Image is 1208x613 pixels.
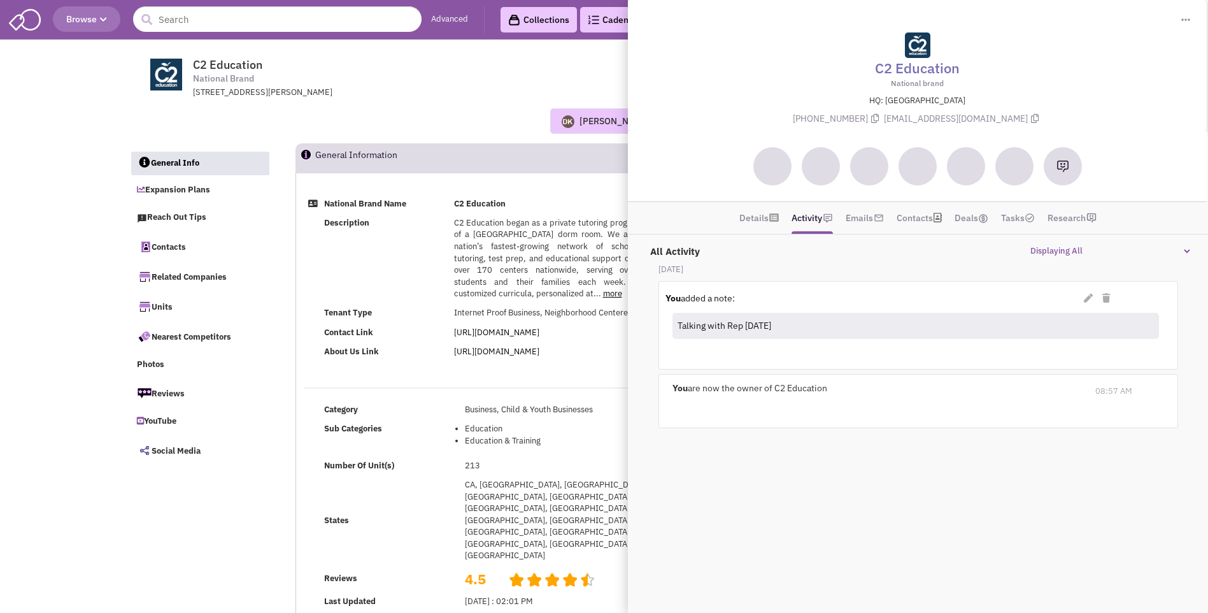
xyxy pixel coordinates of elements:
[643,78,1192,89] p: National brand
[193,87,525,99] div: [STREET_ADDRESS][PERSON_NAME]
[131,293,269,320] a: Units
[665,292,681,304] strong: You
[131,263,269,290] a: Related Companies
[315,144,397,172] h2: General Information
[454,346,539,357] a: [URL][DOMAIN_NAME]
[1001,208,1035,227] a: Tasks
[874,213,884,223] img: icon-email-active-16.png
[131,353,269,377] a: Photos
[131,178,269,203] a: Expansion Plans
[658,264,683,275] b: [DATE]
[324,404,358,415] b: Category
[672,315,1153,337] div: Talking with Rep [DATE]
[667,411,680,424] img: face-smile.png
[465,423,671,435] li: Education
[1056,160,1069,173] img: Request research
[643,95,1192,107] p: HQ: [GEOGRAPHIC_DATA]
[461,456,675,475] td: 213
[501,7,577,32] a: Collections
[792,208,822,227] a: Activity
[324,460,394,471] b: Number Of Unit(s)
[193,72,254,85] span: National Brand
[131,437,269,464] a: Social Media
[665,292,735,305] label: added a note:
[131,152,270,176] a: General Info
[875,58,960,78] a: C2 Education
[1025,213,1035,223] img: TaskCount.png
[324,198,406,209] b: National Brand Name
[193,57,262,72] span: C2 Education
[454,217,671,299] span: C2 Education began as a private tutoring program run out of a [GEOGRAPHIC_DATA] dorm room. We are...
[793,113,884,124] span: [PHONE_NUMBER]
[131,410,269,434] a: YouTube
[683,353,696,366] img: mdi_comment-add-outline.png
[465,435,671,447] li: Education & Training
[431,13,468,25] a: Advanced
[1084,294,1093,303] i: Edit Note
[508,14,520,26] img: icon-collection-lavender-black.svg
[461,475,675,566] td: CA, [GEOGRAPHIC_DATA], [GEOGRAPHIC_DATA], [GEOGRAPHIC_DATA], [GEOGRAPHIC_DATA], MD, [GEOGRAPHIC_D...
[465,570,499,576] h2: 4.5
[739,208,769,227] a: Details
[1086,213,1097,223] img: research-icon.png
[454,327,539,338] a: [URL][DOMAIN_NAME]
[884,113,1042,124] span: [EMAIL_ADDRESS][DOMAIN_NAME]
[9,6,41,31] img: SmartAdmin
[324,346,379,357] b: About Us Link
[450,304,675,323] td: Internet Proof Business, Neighborhood Centered Retail
[131,380,269,407] a: Reviews
[863,161,874,171] img: Reachout
[960,160,972,173] img: Create a deal
[461,400,675,419] td: Business, Child & Youth Businesses
[133,6,422,32] input: Search
[823,213,833,223] img: icon-note.png
[603,288,622,299] a: more
[66,13,107,25] span: Browse
[899,147,937,185] button: Add to a collection
[978,213,988,224] img: icon-dealamount.png
[955,208,988,227] a: Deals
[846,208,873,227] a: Emails
[579,115,650,127] div: [PERSON_NAME]
[815,161,827,172] img: Add a Task
[324,596,376,607] b: Last Updated
[897,208,933,227] a: Contacts
[324,327,373,338] b: Contact Link
[644,238,700,258] label: All Activity
[767,161,778,172] img: Add a note
[131,323,269,350] a: Nearest Competitors
[324,423,382,434] b: Sub Categories
[1048,208,1086,227] a: Research
[912,161,923,172] img: Add to a collection
[667,352,680,365] img: face-smile.png
[667,375,1085,403] div: are now the owner of C2 Education
[324,573,357,584] b: Reviews
[580,7,650,32] a: Cadences
[324,515,349,526] b: States
[53,6,120,32] button: Browse
[683,412,696,424] img: mdi_comment-add-outline.png
[1102,294,1110,303] i: Delete Note
[1095,386,1132,396] span: 08:57 AM
[461,592,675,611] td: [DATE] : 02:01 PM
[324,307,372,318] b: Tenant Type
[672,382,688,394] b: You
[324,217,369,228] b: Description
[131,233,269,260] a: Contacts
[1009,161,1020,171] img: Schedule a Meeting
[454,198,506,209] b: C2 Education
[588,15,599,24] img: Cadences_logo.png
[131,206,269,230] a: Reach Out Tips
[138,59,195,90] img: www.c2educate.com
